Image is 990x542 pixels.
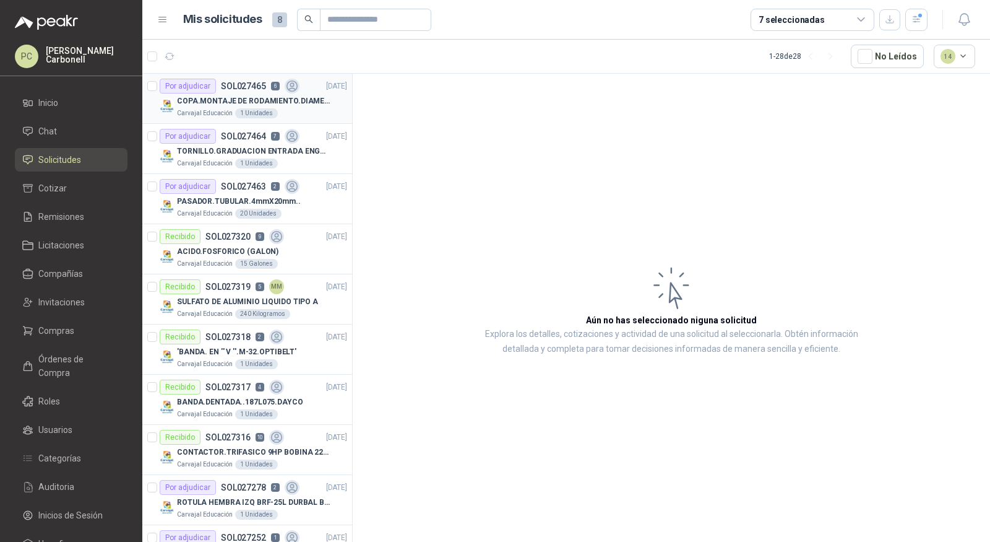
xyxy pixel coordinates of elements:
[15,148,127,172] a: Solicitudes
[256,383,264,391] p: 4
[160,229,200,244] div: Recibido
[272,12,287,27] span: 8
[177,95,331,107] p: COPA.MONTAJE DE RODAMIENTO.DIAMETRO 55.26-VARI-0975.TALLER
[15,45,38,68] div: PC
[235,359,278,369] div: 1 Unidades
[38,480,74,494] span: Auditoria
[235,409,278,419] div: 1 Unidades
[256,282,264,291] p: 5
[38,352,116,380] span: Órdenes de Compra
[177,246,278,258] p: ACIDO.FOSFORICO (GALON)
[160,299,174,314] img: Company Logo
[177,108,233,118] p: Carvajal Educación
[142,74,352,124] a: Por adjudicarSOL0274656[DATE] Company LogoCOPA.MONTAJE DE RODAMIENTO.DIAMETRO 55.26-VARI-0975.TAL...
[38,267,83,281] span: Compañías
[235,309,290,319] div: 240 Kilogramos
[235,209,282,219] div: 20 Unidades
[177,309,233,319] p: Carvajal Educación
[326,231,347,243] p: [DATE]
[256,232,264,241] p: 9
[269,279,284,294] div: MM
[235,108,278,118] div: 1 Unidades
[160,450,174,465] img: Company Logo
[177,296,318,308] p: SULFATO DE ALUMINIO LIQUIDO TIPO A
[142,224,352,274] a: RecibidoSOL0273209[DATE] Company LogoACIDO.FOSFORICO (GALON)Carvajal Educación15 Galones
[15,347,127,385] a: Órdenes de Compra
[142,274,352,325] a: RecibidoSOL0273195MM[DATE] Company LogoSULFATO DE ALUMINIO LIQUIDO TIPO ACarvajal Educación240 Ki...
[15,262,127,286] a: Compañías
[160,179,216,194] div: Por adjudicar
[205,433,251,442] p: SOL027316
[205,232,251,241] p: SOL027320
[235,460,278,470] div: 1 Unidades
[160,149,174,164] img: Company Logo
[38,96,58,110] span: Inicio
[177,497,331,509] p: ROTULA HEMBRA IZQ BRF-25L DURBAL B ROT-BRF-25L
[326,482,347,494] p: [DATE]
[271,82,280,90] p: 6
[183,11,262,28] h1: Mis solicitudes
[160,98,174,113] img: Company Logo
[38,509,103,522] span: Inicios de Sesión
[160,79,216,94] div: Por adjudicar
[160,199,174,214] img: Company Logo
[205,333,251,341] p: SOL027318
[177,460,233,470] p: Carvajal Educación
[142,425,352,475] a: RecibidoSOL02731610[DATE] Company LogoCONTACTOR.TRIFASICO 9HP BOBINA 220V 25AMP..3RT2026-1AN24 1N...
[326,181,347,193] p: [DATE]
[586,313,757,327] h3: Aún no has seleccionado niguna solicitud
[38,395,60,408] span: Roles
[256,333,264,341] p: 2
[271,132,280,141] p: 7
[160,400,174,414] img: Company Logo
[271,182,280,191] p: 2
[271,483,280,492] p: 2
[759,13,825,27] div: 7 seleccionadas
[15,15,78,30] img: Logo peakr
[177,146,331,157] p: TORNILLO.GRADUACION ENTRADA ENGOMADO..[PHONE_NUMBER].EMPORTALADORA
[142,325,352,375] a: RecibidoSOL0273182[DATE] Company Logo'BANDA. EN '' V ''.M-32.OPTIBELT'Carvajal Educación1 Unidades
[476,327,866,357] p: Explora los detalles, cotizaciones y actividad de una solicitud al seleccionarla. Obtén informaci...
[256,433,264,442] p: 10
[15,504,127,527] a: Inicios de Sesión
[177,159,233,168] p: Carvajal Educación
[15,291,127,314] a: Invitaciones
[46,46,127,64] p: [PERSON_NAME] Carbonell
[326,432,347,444] p: [DATE]
[15,234,127,257] a: Licitaciones
[851,45,924,68] button: No Leídos
[326,331,347,343] p: [DATE]
[235,510,278,520] div: 1 Unidades
[160,430,200,445] div: Recibido
[15,418,127,442] a: Usuarios
[142,475,352,525] a: Por adjudicarSOL0272782[DATE] Company LogoROTULA HEMBRA IZQ BRF-25L DURBAL B ROT-BRF-25LCarvajal ...
[221,483,266,492] p: SOL027278
[15,475,127,499] a: Auditoria
[235,259,278,269] div: 15 Galones
[160,330,200,344] div: Recibido
[177,510,233,520] p: Carvajal Educación
[177,447,331,458] p: CONTACTOR.TRIFASICO 9HP BOBINA 220V 25AMP..3RT2026-1AN24 1NA+1NC.SIEMENS
[142,375,352,425] a: RecibidoSOL0273174[DATE] Company LogoBANDA.DENTADA..187L075.DAYCOCarvajal Educación1 Unidades
[160,380,200,395] div: Recibido
[177,196,301,208] p: PASADOR.TUBULAR.4mmX20mm..
[160,480,216,495] div: Por adjudicar
[38,210,84,224] span: Remisiones
[38,181,67,195] span: Cotizar
[142,124,352,174] a: Por adjudicarSOL0274647[DATE] Company LogoTORNILLO.GRADUACION ENTRADA ENGOMADO..[PHONE_NUMBER].EM...
[221,182,266,191] p: SOL027463
[177,346,296,358] p: 'BANDA. EN '' V ''.M-32.OPTIBELT'
[38,423,72,437] span: Usuarios
[177,396,303,408] p: BANDA.DENTADA..187L075.DAYCO
[177,409,233,419] p: Carvajal Educación
[221,82,266,90] p: SOL027465
[15,91,127,115] a: Inicio
[934,45,976,68] button: 14
[769,46,841,66] div: 1 - 28 de 28
[38,295,85,309] span: Invitaciones
[38,324,74,338] span: Compras
[160,279,200,294] div: Recibido
[271,533,280,542] p: 1
[15,319,127,343] a: Compras
[38,125,57,138] span: Chat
